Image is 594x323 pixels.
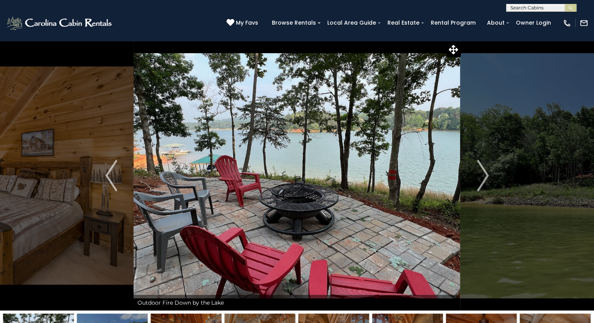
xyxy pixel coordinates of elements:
img: White-1-2.png [6,15,114,31]
img: arrow [477,160,489,191]
a: My Favs [227,19,260,27]
button: Previous [89,41,134,310]
a: Rental Program [427,17,480,29]
a: About [483,17,508,29]
span: My Favs [236,19,258,27]
a: Real Estate [384,17,423,29]
button: Next [460,41,505,310]
a: Browse Rentals [268,17,320,29]
a: Owner Login [512,17,555,29]
div: Outdoor Fire Down by the Lake [134,295,460,310]
img: mail-regular-white.png [580,19,588,27]
img: phone-regular-white.png [563,19,571,27]
a: Local Area Guide [323,17,380,29]
img: arrow [105,160,117,191]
